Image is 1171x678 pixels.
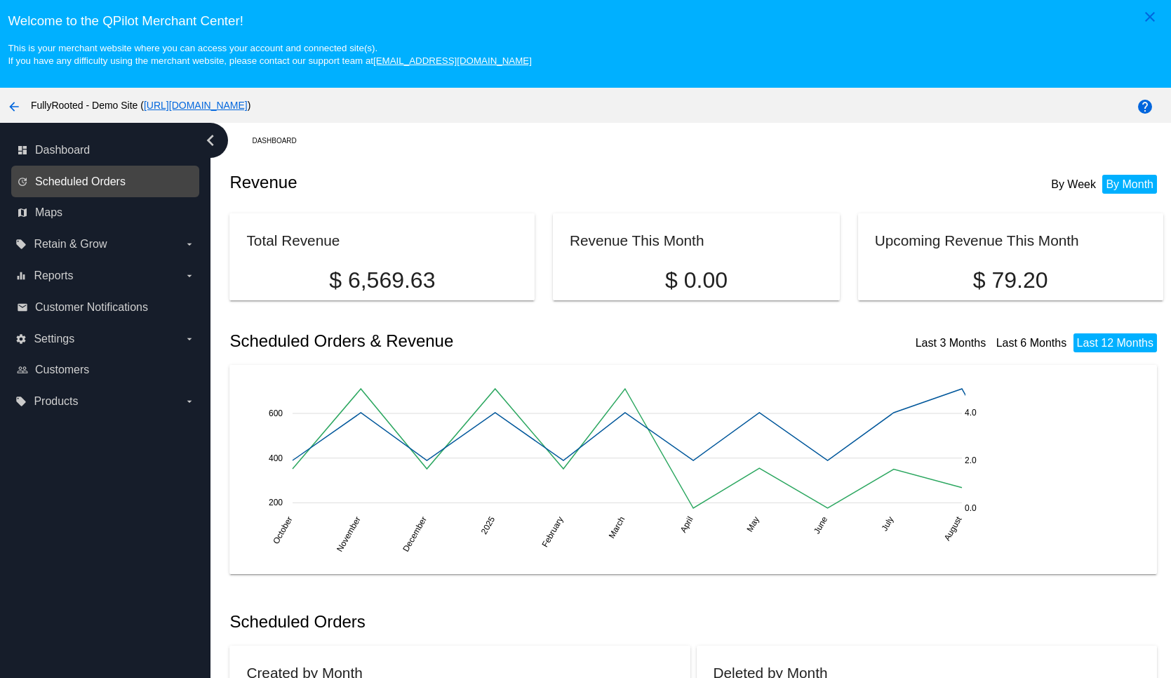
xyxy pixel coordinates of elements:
[17,296,195,319] a: email Customer Notifications
[269,408,283,418] text: 600
[875,267,1146,293] p: $ 79.20
[34,333,74,345] span: Settings
[965,456,977,465] text: 2.0
[678,515,695,535] text: April
[916,337,986,349] a: Last 3 Months
[965,408,977,418] text: 4.0
[1137,98,1153,115] mat-icon: help
[570,232,704,248] h2: Revenue This Month
[996,337,1067,349] a: Last 6 Months
[272,515,295,546] text: October
[17,139,195,161] a: dashboard Dashboard
[184,270,195,281] i: arrow_drop_down
[269,453,283,463] text: 400
[144,100,248,111] a: [URL][DOMAIN_NAME]
[373,55,532,66] a: [EMAIL_ADDRESS][DOMAIN_NAME]
[17,359,195,381] a: people_outline Customers
[15,333,27,345] i: settings
[17,201,195,224] a: map Maps
[252,130,309,152] a: Dashboard
[15,239,27,250] i: local_offer
[246,267,518,293] p: $ 6,569.63
[17,207,28,218] i: map
[184,396,195,407] i: arrow_drop_down
[335,515,363,554] text: November
[8,13,1163,29] h3: Welcome to the QPilot Merchant Center!
[607,515,627,540] text: March
[540,515,566,550] text: February
[401,515,429,554] text: December
[35,206,62,219] span: Maps
[1102,175,1157,194] li: By Month
[269,498,283,507] text: 200
[15,396,27,407] i: local_offer
[229,331,696,351] h2: Scheduled Orders & Revenue
[35,301,148,314] span: Customer Notifications
[17,171,195,193] a: update Scheduled Orders
[6,98,22,115] mat-icon: arrow_back
[17,302,28,313] i: email
[246,232,340,248] h2: Total Revenue
[184,333,195,345] i: arrow_drop_down
[34,395,78,408] span: Products
[184,239,195,250] i: arrow_drop_down
[745,515,761,534] text: May
[35,364,89,376] span: Customers
[812,514,829,536] text: June
[1048,175,1099,194] li: By Week
[17,145,28,156] i: dashboard
[875,232,1079,248] h2: Upcoming Revenue This Month
[35,175,126,188] span: Scheduled Orders
[34,270,73,282] span: Reports
[199,129,222,152] i: chevron_left
[942,514,964,543] text: August
[31,100,251,111] span: FullyRooted - Demo Site ( )
[17,176,28,187] i: update
[34,238,107,251] span: Retain & Grow
[8,43,531,66] small: This is your merchant website where you can access your account and connected site(s). If you hav...
[35,144,90,157] span: Dashboard
[1077,337,1153,349] a: Last 12 Months
[229,612,696,632] h2: Scheduled Orders
[479,514,497,536] text: 2025
[1142,8,1158,25] mat-icon: close
[17,364,28,375] i: people_outline
[15,270,27,281] i: equalizer
[965,503,977,513] text: 0.0
[229,173,696,192] h2: Revenue
[880,515,896,533] text: July
[570,267,823,293] p: $ 0.00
